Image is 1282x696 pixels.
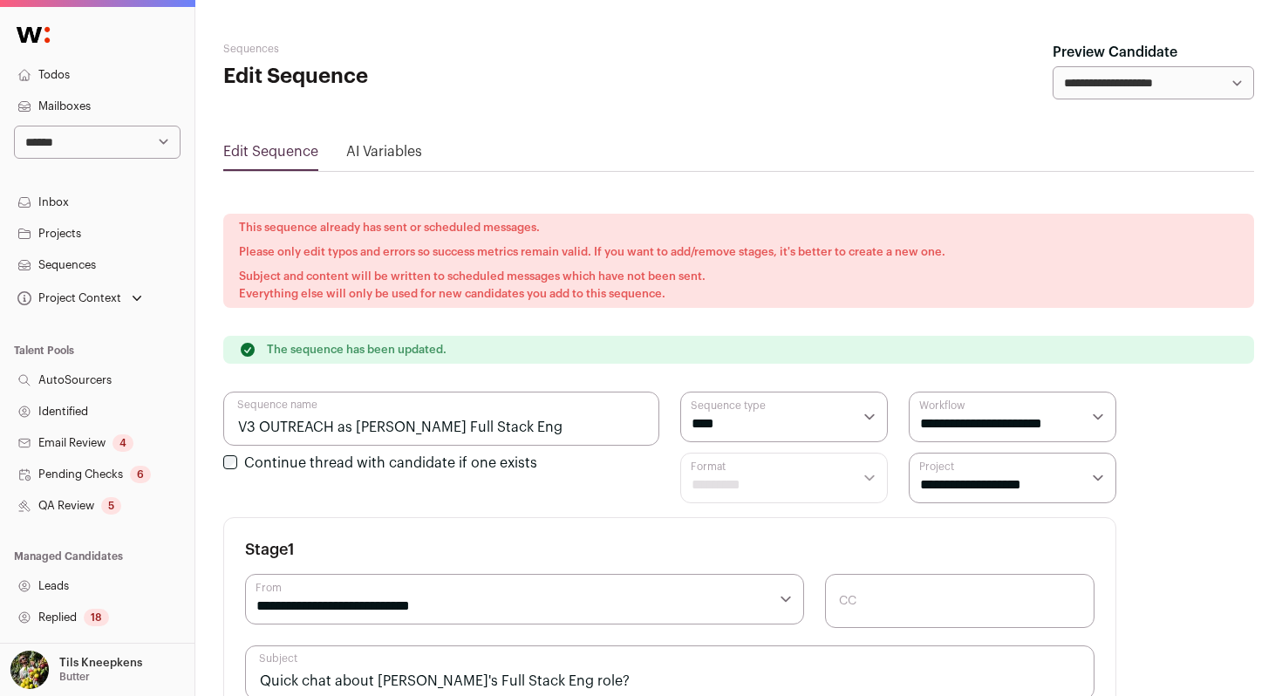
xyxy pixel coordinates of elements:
[113,434,133,452] div: 4
[239,243,1238,261] p: Please only edit typos and errors so success metrics remain valid. If you want to add/remove stag...
[14,286,146,310] button: Open dropdown
[223,63,567,91] h1: Edit Sequence
[14,291,121,305] div: Project Context
[223,44,279,54] a: Sequences
[59,670,90,684] p: Butter
[10,651,49,689] img: 6689865-medium_jpg
[223,145,318,159] a: Edit Sequence
[346,145,422,159] a: AI Variables
[130,466,151,483] div: 6
[239,219,1238,236] p: This sequence already has sent or scheduled messages.
[223,392,659,446] input: Sequence name
[267,343,447,357] p: The sequence has been updated.
[7,651,146,689] button: Open dropdown
[825,574,1094,628] input: CC
[101,497,121,515] div: 5
[1053,42,1177,63] label: Preview Candidate
[245,539,295,560] h3: Stage
[7,17,59,52] img: Wellfound
[288,542,295,557] span: 1
[239,268,1238,303] p: Subject and content will be written to scheduled messages which have not been sent. Everything el...
[84,609,109,626] div: 18
[244,456,537,470] label: Continue thread with candidate if one exists
[59,656,142,670] p: Tils Kneepkens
